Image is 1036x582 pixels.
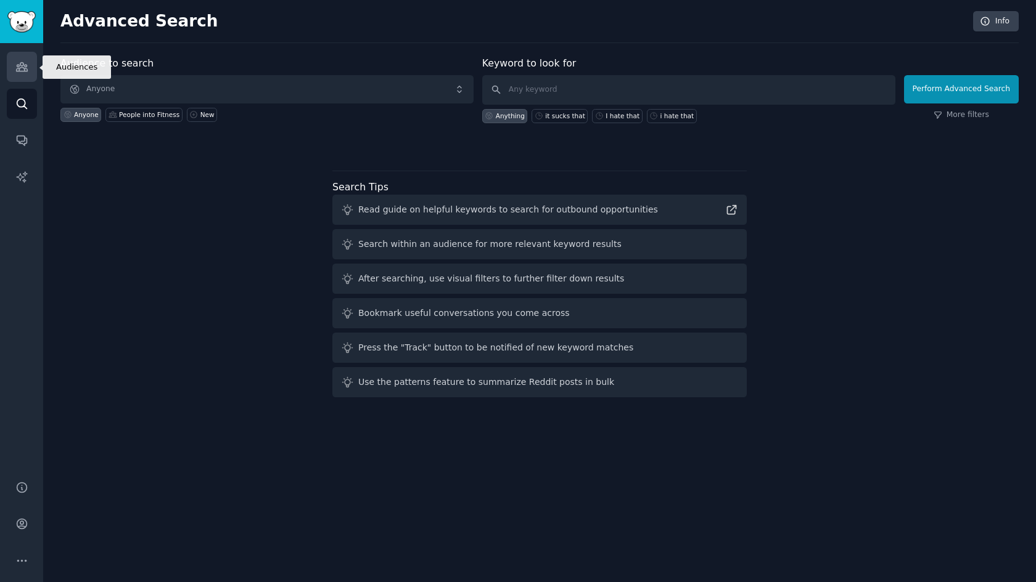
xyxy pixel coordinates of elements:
a: New [187,108,217,122]
button: Perform Advanced Search [904,75,1019,103]
label: Keyword to look for [482,57,577,69]
div: I hate that [606,111,639,120]
img: GummySearch logo [7,11,36,33]
div: Press the "Track" button to be notified of new keyword matches [358,341,633,354]
div: Use the patterns feature to summarize Reddit posts in bulk [358,376,614,389]
div: Search within an audience for more relevant keyword results [358,238,622,251]
label: Audience to search [60,57,154,69]
div: Read guide on helpful keywords to search for outbound opportunities [358,203,658,216]
div: Anything [496,111,525,120]
input: Any keyword [482,75,895,105]
a: Info [973,11,1019,32]
a: More filters [934,110,989,121]
div: Bookmark useful conversations you come across [358,307,570,320]
label: Search Tips [332,181,388,193]
div: People into Fitness [119,110,179,119]
div: it sucks that [545,111,585,120]
div: i hate that [660,111,694,120]
div: Anyone [74,110,99,119]
button: Anyone [60,75,474,103]
div: After searching, use visual filters to further filter down results [358,272,624,285]
h2: Advanced Search [60,12,966,31]
div: New [200,110,215,119]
